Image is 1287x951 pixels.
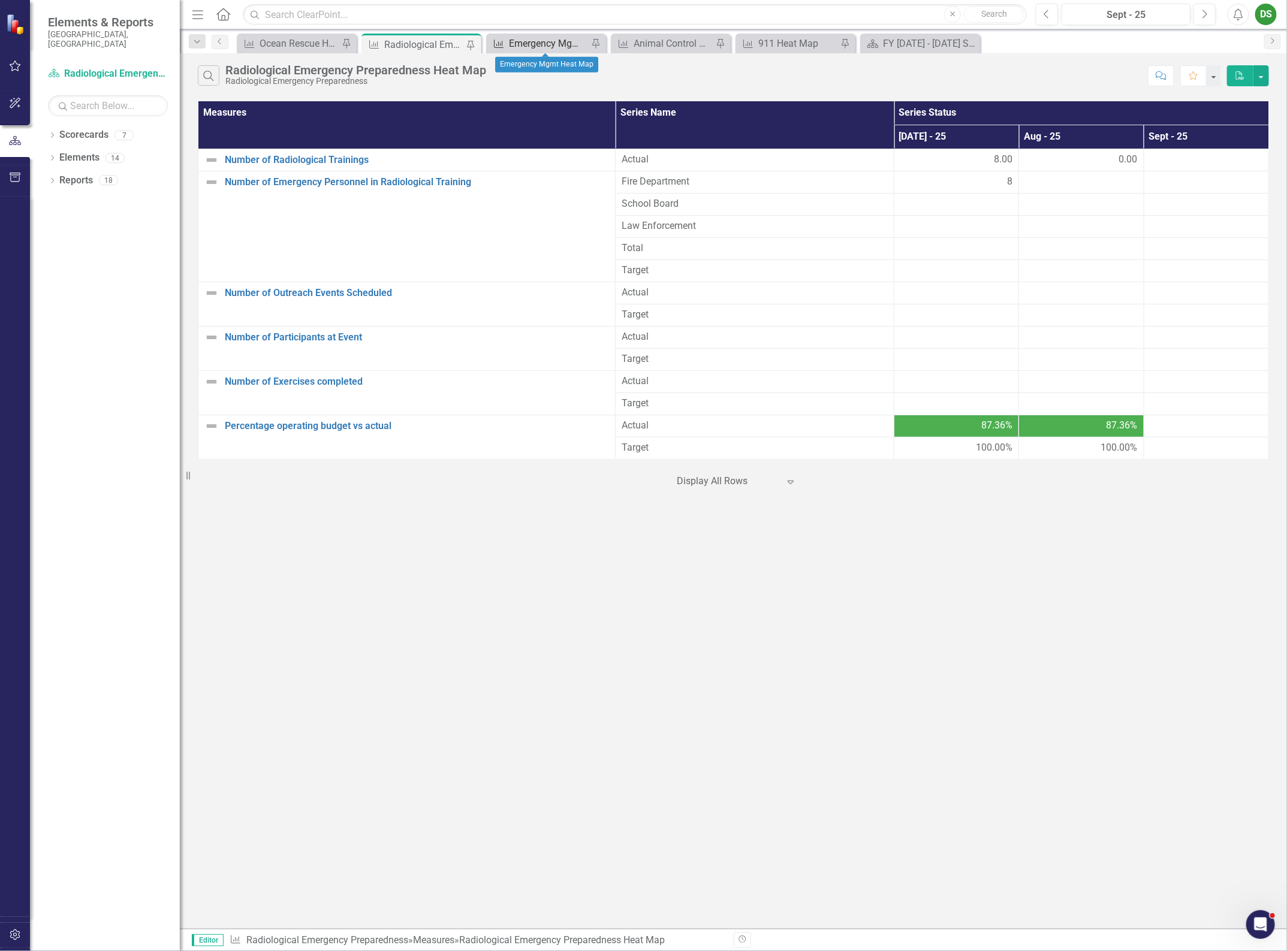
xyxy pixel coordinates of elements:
td: Double-Click to Edit [616,193,894,215]
input: Search Below... [48,95,168,116]
td: Double-Click to Edit [1144,326,1268,348]
td: Double-Click to Edit [894,149,1019,171]
span: Target [622,308,888,322]
span: 87.36% [1107,419,1138,433]
td: Double-Click to Edit [894,193,1019,215]
div: Radiological Emergency Preparedness Heat Map [384,37,463,52]
input: Search ClearPoint... [243,4,1027,25]
a: 911 Heat Map [739,36,837,51]
span: Total [622,241,888,255]
span: Actual [622,286,888,300]
img: ClearPoint Strategy [5,13,28,35]
a: Number of Outreach Events Scheduled [225,288,609,298]
img: Not Defined [204,419,219,433]
td: Double-Click to Edit [1144,193,1268,215]
td: Double-Click to Edit Right Click for Context Menu [198,370,616,415]
td: Double-Click to Edit [616,415,894,437]
span: School Board [622,197,888,211]
span: Actual [622,330,888,344]
span: Actual [622,375,888,388]
td: Double-Click to Edit [894,370,1019,393]
td: Double-Click to Edit [1019,348,1144,370]
a: Emergency Mgmt Heat Map [489,36,588,51]
iframe: Intercom live chat [1246,910,1275,939]
div: Emergency Mgmt Heat Map [509,36,588,51]
a: Animal Control Heat Map [614,36,713,51]
td: Double-Click to Edit [1144,149,1268,171]
td: Double-Click to Edit [894,348,1019,370]
img: Not Defined [204,153,219,167]
img: Not Defined [204,175,219,189]
span: Actual [622,419,888,433]
td: Double-Click to Edit [1019,282,1144,304]
a: Scorecards [59,128,108,142]
button: DS [1255,4,1277,25]
a: Elements [59,151,100,165]
td: Double-Click to Edit [616,215,894,237]
td: Double-Click to Edit [616,370,894,393]
div: Sept - 25 [1066,8,1186,22]
span: Law Enforcement [622,219,888,233]
span: Target [622,397,888,410]
span: Target [622,441,888,455]
span: Editor [192,934,224,946]
div: Radiological Emergency Preparedness Heat Map [459,934,665,946]
img: Not Defined [204,375,219,389]
td: Double-Click to Edit [616,437,894,459]
div: Radiological Emergency Preparedness Heat Map [225,64,486,77]
td: Double-Click to Edit [616,326,894,348]
span: 100.00% [1101,441,1138,455]
a: Number of Radiological Trainings [225,155,609,165]
td: Double-Click to Edit Right Click for Context Menu [198,171,616,282]
div: 18 [99,176,118,186]
span: Fire Department [622,175,888,189]
td: Double-Click to Edit [616,348,894,370]
span: 8 [1007,175,1012,189]
td: Double-Click to Edit [894,304,1019,326]
td: Double-Click to Edit [1019,259,1144,282]
td: Double-Click to Edit [1144,171,1268,193]
td: Double-Click to Edit [1019,193,1144,215]
button: Search [964,6,1024,23]
a: Radiological Emergency Preparedness [246,934,408,946]
a: Radiological Emergency Preparedness [48,67,168,81]
td: Double-Click to Edit [1019,171,1144,193]
span: Actual [622,153,888,167]
td: Double-Click to Edit [1019,415,1144,437]
span: Target [622,264,888,277]
td: Double-Click to Edit [616,149,894,171]
td: Double-Click to Edit [1144,259,1268,282]
div: » » [230,934,725,947]
td: Double-Click to Edit [894,393,1019,415]
span: Elements & Reports [48,15,168,29]
td: Double-Click to Edit [1144,304,1268,326]
a: Percentage operating budget vs actual [225,421,609,431]
span: 87.36% [981,419,1012,433]
img: Not Defined [204,330,219,345]
td: Double-Click to Edit [616,282,894,304]
td: Double-Click to Edit [616,393,894,415]
td: Double-Click to Edit [894,326,1019,348]
td: Double-Click to Edit [894,171,1019,193]
td: Double-Click to Edit Right Click for Context Menu [198,326,616,370]
td: Double-Click to Edit Right Click for Context Menu [198,415,616,459]
span: 0.00 [1119,153,1138,167]
td: Double-Click to Edit [894,282,1019,304]
td: Double-Click to Edit [1019,437,1144,459]
div: Ocean Rescue Heat Map [260,36,339,51]
td: Double-Click to Edit [894,215,1019,237]
img: Not Defined [204,286,219,300]
div: Radiological Emergency Preparedness [225,77,486,86]
td: Double-Click to Edit [1019,326,1144,348]
span: Search [981,9,1007,19]
a: FY [DATE] - [DATE] Strategic Plan [863,36,977,51]
td: Double-Click to Edit [1144,348,1268,370]
td: Double-Click to Edit [1019,393,1144,415]
div: 7 [114,130,134,140]
td: Double-Click to Edit Right Click for Context Menu [198,149,616,171]
div: 14 [106,153,125,163]
td: Double-Click to Edit [616,304,894,326]
td: Double-Click to Edit Right Click for Context Menu [198,282,616,326]
td: Double-Click to Edit [1144,282,1268,304]
a: Number of Participants at Event [225,332,609,343]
